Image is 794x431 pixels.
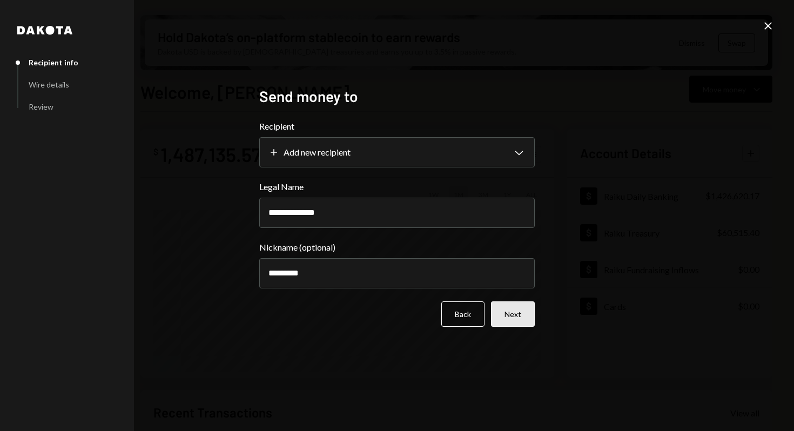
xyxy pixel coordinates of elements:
[259,180,535,193] label: Legal Name
[259,86,535,107] h2: Send money to
[441,301,485,327] button: Back
[259,137,535,167] button: Recipient
[29,80,69,89] div: Wire details
[491,301,535,327] button: Next
[259,241,535,254] label: Nickname (optional)
[29,58,78,67] div: Recipient info
[29,102,53,111] div: Review
[259,120,535,133] label: Recipient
